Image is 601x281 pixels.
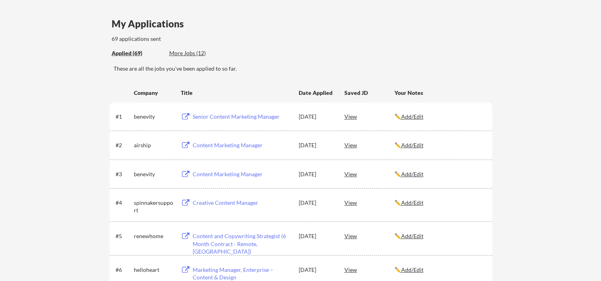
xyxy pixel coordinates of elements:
div: Applied (69) [112,49,163,57]
div: #5 [116,232,131,240]
div: View [344,262,394,277]
div: These are all the jobs you've been applied to so far. [112,49,163,58]
div: #3 [116,170,131,178]
div: #1 [116,113,131,121]
div: Content Marketing Manager [193,141,291,149]
div: Title [181,89,291,97]
u: Add/Edit [401,266,423,273]
div: benevity [134,113,174,121]
div: benevity [134,170,174,178]
div: View [344,109,394,123]
div: 69 applications sent [112,35,265,43]
div: View [344,167,394,181]
div: ✏️ [394,232,485,240]
u: Add/Edit [401,199,423,206]
div: ✏️ [394,113,485,121]
div: These are job applications we think you'd be a good fit for, but couldn't apply you to automatica... [169,49,228,58]
u: Add/Edit [401,171,423,177]
div: These are all the jobs you've been applied to so far. [114,65,492,73]
div: airship [134,141,174,149]
div: [DATE] [299,141,334,149]
div: Company [134,89,174,97]
div: ✏️ [394,199,485,207]
div: Saved JD [344,85,394,100]
div: [DATE] [299,170,334,178]
div: helloheart [134,266,174,274]
div: #2 [116,141,131,149]
div: Creative Content Manager [193,199,291,207]
div: ✏️ [394,141,485,149]
div: Date Applied [299,89,334,97]
u: Add/Edit [401,233,423,239]
div: [DATE] [299,266,334,274]
div: My Applications [112,19,190,29]
div: View [344,195,394,210]
u: Add/Edit [401,113,423,120]
div: [DATE] [299,113,334,121]
div: View [344,138,394,152]
div: spinnakersupport [134,199,174,214]
div: Content Marketing Manager [193,170,291,178]
u: Add/Edit [401,142,423,148]
div: Content and Copywriting Strategist (6 Month Contract - Remote, [GEOGRAPHIC_DATA]) [193,232,291,256]
div: Senior Content Marketing Manager [193,113,291,121]
div: View [344,229,394,243]
div: renewhome [134,232,174,240]
div: [DATE] [299,232,334,240]
div: Your Notes [394,89,485,97]
div: ✏️ [394,170,485,178]
div: [DATE] [299,199,334,207]
div: More Jobs (12) [169,49,228,57]
div: #6 [116,266,131,274]
div: ✏️ [394,266,485,274]
div: #4 [116,199,131,207]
